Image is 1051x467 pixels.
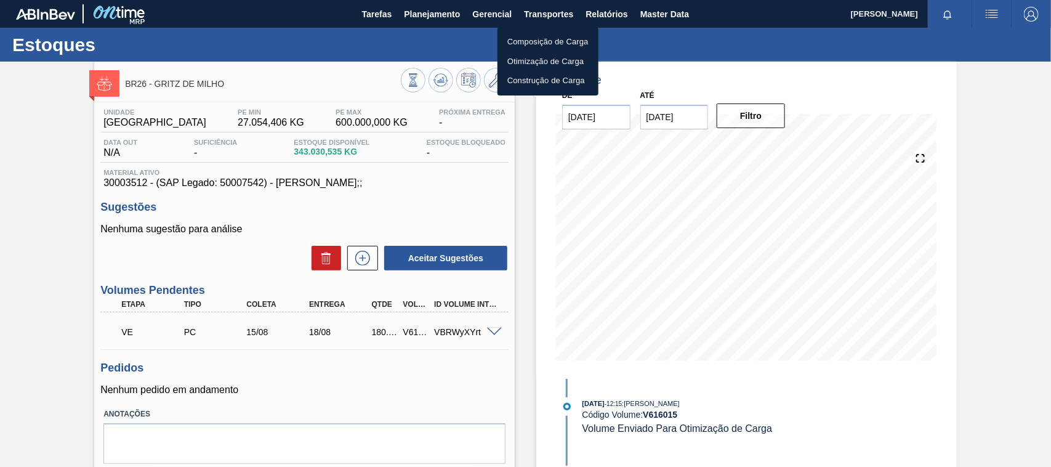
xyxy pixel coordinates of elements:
a: Construção de Carga [497,71,598,91]
a: Otimização de Carga [497,52,598,71]
a: Composição de Carga [497,32,598,52]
